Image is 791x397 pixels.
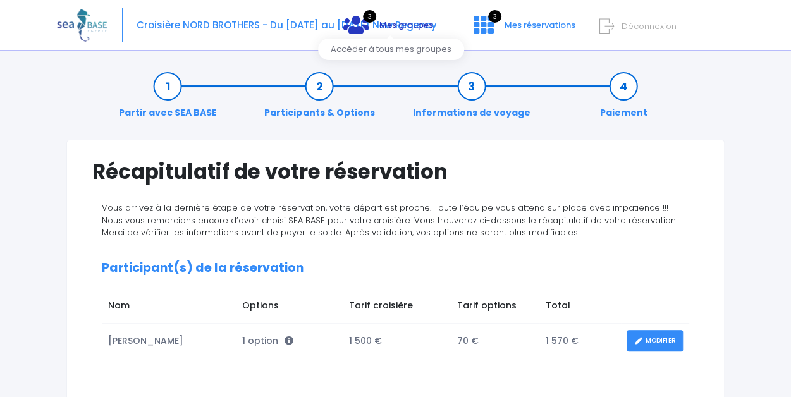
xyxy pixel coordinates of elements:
a: Informations de voyage [407,80,537,119]
span: 1 option [242,334,293,347]
a: MODIFIER [627,330,683,352]
a: Paiement [593,80,653,119]
td: Options [236,293,343,323]
h2: Participant(s) de la réservation [102,261,689,276]
div: Accéder à tous mes groupes [318,39,464,60]
td: 70 € [451,324,539,358]
span: 3 [363,10,376,23]
span: Vous arrivez à la dernière étape de votre réservation, votre départ est proche. Toute l’équipe vo... [102,202,677,238]
span: Mes réservations [505,19,575,31]
span: 3 [488,10,501,23]
span: Croisière NORD BROTHERS - Du [DATE] au [DATE] New Regency [137,18,437,32]
a: Partir avec SEA BASE [113,80,223,119]
td: Nom [102,293,236,323]
td: Total [539,293,621,323]
td: Tarif options [451,293,539,323]
h1: Récapitulatif de votre réservation [92,159,699,184]
td: [PERSON_NAME] [102,324,236,358]
td: 1 500 € [343,324,451,358]
td: 1 570 € [539,324,621,358]
td: Tarif croisière [343,293,451,323]
a: Participants & Options [258,80,381,119]
span: Mes groupes [379,19,433,31]
a: 3 Mes groupes [333,23,443,35]
span: Déconnexion [622,20,677,32]
a: 3 Mes réservations [463,23,583,35]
